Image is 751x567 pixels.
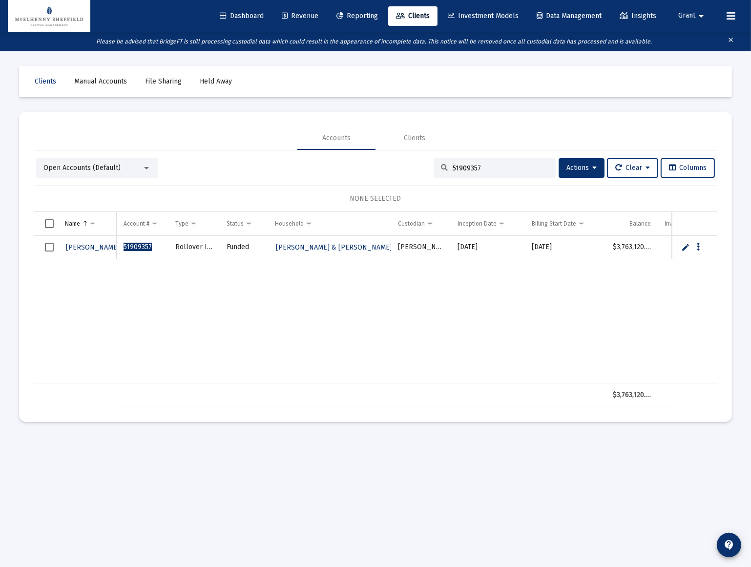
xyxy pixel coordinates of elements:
[391,236,451,259] td: [PERSON_NAME]
[322,133,351,143] div: Accounts
[440,6,526,26] a: Investment Models
[190,220,197,227] span: Show filter options for column 'Type'
[43,164,121,172] span: Open Accounts (Default)
[96,38,652,45] i: Please be advised that BridgeFT is still processing custodial data which could result in the appe...
[175,220,188,228] div: Type
[227,242,261,252] div: Funded
[529,6,609,26] a: Data Management
[124,220,149,228] div: Account #
[525,212,606,235] td: Column Billing Start Date
[404,133,425,143] div: Clients
[245,220,252,227] span: Show filter options for column 'Status'
[34,212,717,407] div: Data grid
[274,6,326,26] a: Revenue
[42,194,709,204] div: NONE SELECTED
[612,6,664,26] a: Insights
[89,220,96,227] span: Show filter options for column 'Name'
[613,390,651,400] div: $3,763,120.44
[723,539,735,551] mat-icon: contact_support
[220,12,264,20] span: Dashboard
[498,220,505,227] span: Show filter options for column 'Inception Date'
[200,77,232,85] span: Held Away
[275,240,393,254] a: [PERSON_NAME] & [PERSON_NAME]
[276,243,392,252] span: [PERSON_NAME] & [PERSON_NAME]
[168,212,220,235] td: Column Type
[615,164,650,172] span: Clear
[45,219,54,228] div: Select all
[282,12,318,20] span: Revenue
[227,220,244,228] div: Status
[66,72,135,91] a: Manual Accounts
[212,6,271,26] a: Dashboard
[65,240,121,254] a: [PERSON_NAME]
[606,236,658,259] td: $3,763,120.44
[396,12,430,20] span: Clients
[678,12,695,20] span: Grant
[451,212,525,235] td: Column Inception Date
[220,212,268,235] td: Column Status
[682,243,690,252] a: Edit
[661,158,715,178] button: Columns
[453,164,548,172] input: Search
[669,164,707,172] span: Columns
[667,6,719,25] button: Grant
[27,72,64,91] a: Clients
[117,212,168,235] td: Column Account #
[448,12,519,20] span: Investment Models
[145,77,182,85] span: File Sharing
[124,243,152,251] span: 51909357
[65,220,80,228] div: Name
[630,220,651,228] div: Balance
[606,212,658,235] td: Column Balance
[578,220,585,227] span: Show filter options for column 'Billing Start Date'
[137,72,189,91] a: File Sharing
[58,212,117,235] td: Column Name
[620,12,656,20] span: Insights
[329,6,386,26] a: Reporting
[192,72,240,91] a: Held Away
[391,212,451,235] td: Column Custodian
[35,77,56,85] span: Clients
[15,6,83,26] img: Dashboard
[537,12,602,20] span: Data Management
[45,243,54,252] div: Select row
[426,220,434,227] span: Show filter options for column 'Custodian'
[268,212,391,235] td: Column Household
[607,158,658,178] button: Clear
[305,220,313,227] span: Show filter options for column 'Household'
[566,164,597,172] span: Actions
[695,6,707,26] mat-icon: arrow_drop_down
[168,236,220,259] td: Rollover IRA
[658,212,736,235] td: Column Investment Model
[532,220,576,228] div: Billing Start Date
[458,220,497,228] div: Inception Date
[398,220,425,228] div: Custodian
[151,220,158,227] span: Show filter options for column 'Account #'
[525,236,606,259] td: [DATE]
[74,77,127,85] span: Manual Accounts
[665,220,712,228] div: Investment Model
[388,6,438,26] a: Clients
[336,12,378,20] span: Reporting
[275,220,304,228] div: Household
[728,34,735,49] mat-icon: clear
[451,236,525,259] td: [DATE]
[66,243,120,252] span: [PERSON_NAME]
[559,158,605,178] button: Actions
